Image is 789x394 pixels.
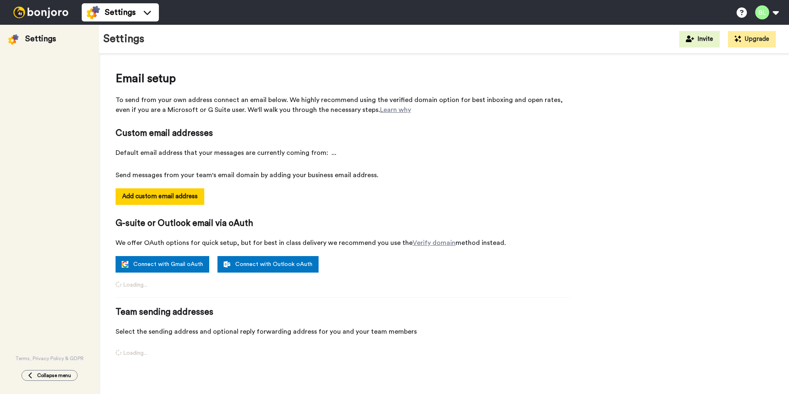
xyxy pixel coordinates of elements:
[103,33,144,45] h1: Settings
[331,148,336,158] span: ...
[116,70,569,87] span: Email setup
[728,31,776,47] button: Upgrade
[116,148,569,158] span: Default email address that your messages are currently coming from:
[25,33,56,45] div: Settings
[10,7,72,18] img: bj-logo-header-white.svg
[679,31,720,47] button: Invite
[413,240,456,246] a: Verify domain
[116,256,209,273] a: Connect with Gmail oAuth
[116,188,204,205] button: Add custom email address
[116,306,569,318] span: Team sending addresses
[87,6,100,19] img: settings-colored.svg
[105,7,136,18] span: Settings
[380,107,411,113] a: Learn why
[116,217,569,230] span: G-suite or Outlook email via oAuth
[116,281,569,289] span: Loading...
[116,170,569,180] span: Send messages from your team's email domain by adding your business email address.
[116,127,569,140] span: Custom email addresses
[224,261,230,268] img: outlook-white.svg
[116,327,569,337] span: Select the sending address and optional reply forwarding address for you and your team members
[122,261,128,268] img: google.svg
[37,372,71,379] span: Collapse menu
[116,95,569,115] span: To send from your own address connect an email below. We highly recommend using the verified doma...
[116,349,569,357] span: Loading...
[217,256,319,273] a: Connect with Outlook oAuth
[8,34,19,45] img: settings-colored.svg
[21,370,78,381] button: Collapse menu
[116,238,569,248] span: We offer OAuth options for quick setup, but for best in class delivery we recommend you use the m...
